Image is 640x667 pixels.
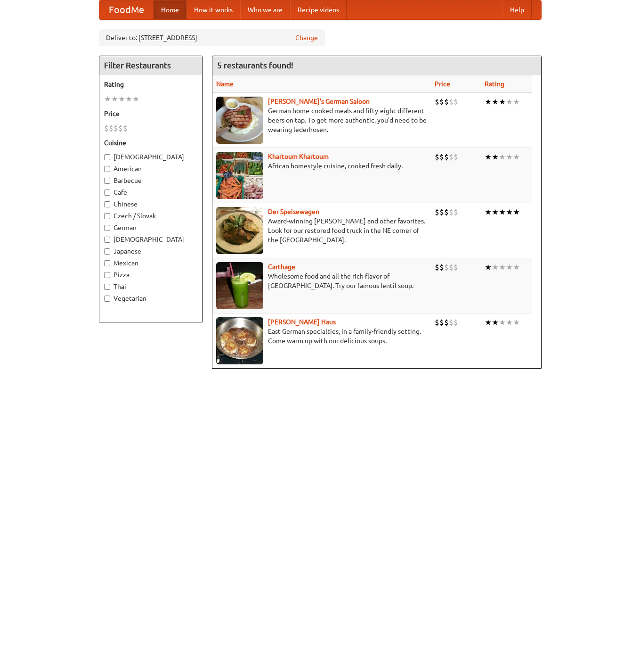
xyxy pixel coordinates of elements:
[492,207,499,217] li: ★
[111,94,118,104] li: ★
[444,152,449,162] li: $
[216,317,263,364] img: kohlhaus.jpg
[449,317,454,328] li: $
[290,0,347,19] a: Recipe videos
[104,152,197,162] label: [DEMOGRAPHIC_DATA]
[104,272,110,278] input: Pizza
[268,318,336,326] a: [PERSON_NAME] Haus
[104,176,197,185] label: Barbecue
[104,188,197,197] label: Cafe
[217,61,293,70] ng-pluralize: 5 restaurants found!
[104,294,197,303] label: Vegetarian
[216,262,263,309] img: carthage.jpg
[216,152,263,199] img: khartoum.jpg
[449,152,454,162] li: $
[492,97,499,107] li: ★
[444,262,449,272] li: $
[99,0,154,19] a: FoodMe
[104,211,197,221] label: Czech / Slovak
[186,0,240,19] a: How it works
[449,97,454,107] li: $
[104,138,197,148] h5: Cuisine
[104,94,111,104] li: ★
[113,123,118,133] li: $
[435,317,439,328] li: $
[104,109,197,118] h5: Price
[444,207,449,217] li: $
[439,317,444,328] li: $
[216,161,427,171] p: African homestyle cuisine, cooked fresh daily.
[492,317,499,328] li: ★
[502,0,532,19] a: Help
[104,189,110,196] input: Cafe
[104,225,110,231] input: German
[118,123,123,133] li: $
[454,207,458,217] li: $
[513,97,520,107] li: ★
[454,97,458,107] li: $
[485,97,492,107] li: ★
[104,282,197,291] label: Thai
[513,152,520,162] li: ★
[240,0,290,19] a: Who we are
[104,178,110,184] input: Barbecue
[216,207,263,254] img: speisewagen.jpg
[104,154,110,160] input: [DEMOGRAPHIC_DATA]
[216,272,427,290] p: Wholesome food and all the rich flavor of [GEOGRAPHIC_DATA]. Try our famous lentil soup.
[454,152,458,162] li: $
[499,207,506,217] li: ★
[268,263,295,271] a: Carthage
[439,152,444,162] li: $
[104,166,110,172] input: American
[104,284,110,290] input: Thai
[513,207,520,217] li: ★
[104,199,197,209] label: Chinese
[506,207,513,217] li: ★
[506,97,513,107] li: ★
[499,97,506,107] li: ★
[125,94,132,104] li: ★
[216,80,234,88] a: Name
[268,153,329,160] a: Khartoum Khartoum
[99,29,325,46] div: Deliver to: [STREET_ADDRESS]
[513,317,520,328] li: ★
[454,262,458,272] li: $
[435,207,439,217] li: $
[485,317,492,328] li: ★
[492,152,499,162] li: ★
[435,152,439,162] li: $
[449,207,454,217] li: $
[435,97,439,107] li: $
[104,201,110,207] input: Chinese
[216,216,427,245] p: Award-winning [PERSON_NAME] and other favorites. Look for our restored food truck in the NE corne...
[104,260,110,266] input: Mexican
[492,262,499,272] li: ★
[104,270,197,280] label: Pizza
[506,262,513,272] li: ★
[439,262,444,272] li: $
[454,317,458,328] li: $
[104,164,197,173] label: American
[104,296,110,302] input: Vegetarian
[154,0,186,19] a: Home
[216,327,427,346] p: East German specialties, in a family-friendly setting. Come warm up with our delicious soups.
[109,123,113,133] li: $
[268,208,319,215] b: Der Speisewagen
[444,97,449,107] li: $
[104,235,197,244] label: [DEMOGRAPHIC_DATA]
[485,152,492,162] li: ★
[439,207,444,217] li: $
[268,98,370,105] a: [PERSON_NAME]'s German Saloon
[485,207,492,217] li: ★
[449,262,454,272] li: $
[485,80,504,88] a: Rating
[123,123,128,133] li: $
[295,33,318,42] a: Change
[435,262,439,272] li: $
[444,317,449,328] li: $
[513,262,520,272] li: ★
[499,152,506,162] li: ★
[216,106,427,134] p: German home-cooked meals and fifty-eight different beers on tap. To get more authentic, you'd nee...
